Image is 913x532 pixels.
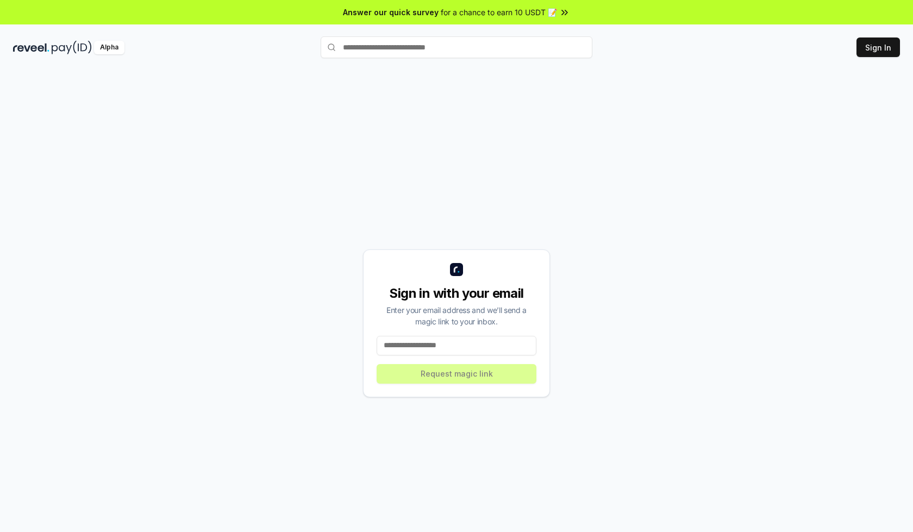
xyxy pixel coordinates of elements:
[856,37,900,57] button: Sign In
[52,41,92,54] img: pay_id
[343,7,439,18] span: Answer our quick survey
[94,41,124,54] div: Alpha
[450,263,463,276] img: logo_small
[377,285,536,302] div: Sign in with your email
[13,41,49,54] img: reveel_dark
[377,304,536,327] div: Enter your email address and we’ll send a magic link to your inbox.
[441,7,557,18] span: for a chance to earn 10 USDT 📝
